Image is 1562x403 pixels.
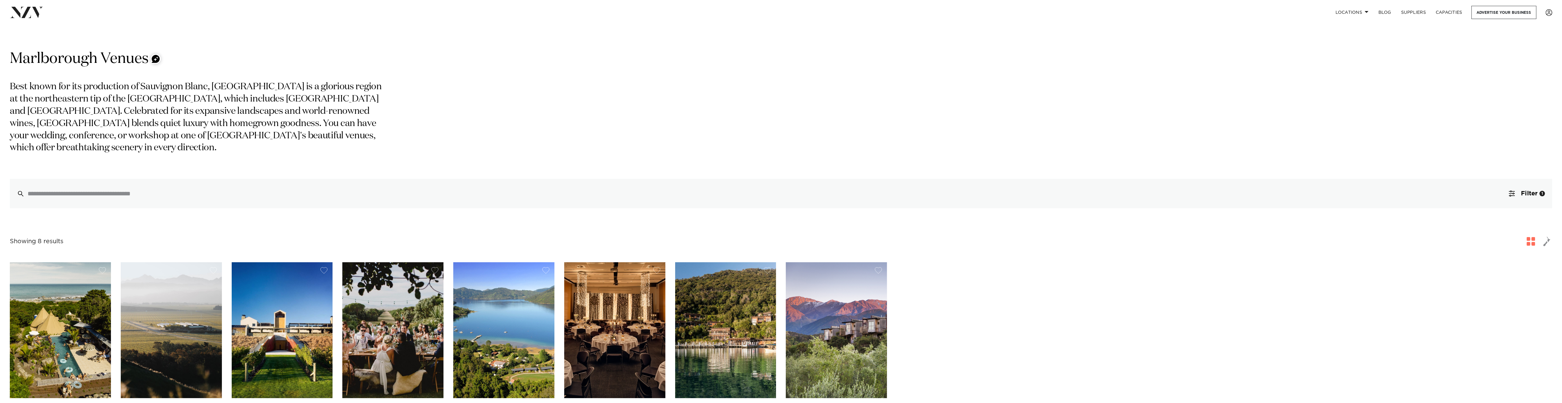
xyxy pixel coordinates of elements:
div: Showing 8 results [10,237,63,246]
button: Filter1 [1501,179,1552,208]
a: BLOG [1373,6,1396,19]
a: Locations [1330,6,1373,19]
a: Advertise your business [1471,6,1536,19]
img: nzv-logo.png [10,7,43,18]
p: Best known for its production of Sauvignon Blanc, [GEOGRAPHIC_DATA] is a glorious region at the n... [10,81,389,154]
h1: Marlborough Venues [10,49,1552,69]
a: SUPPLIERS [1396,6,1431,19]
a: Capacities [1431,6,1467,19]
span: Filter [1521,190,1537,197]
div: 1 [1539,191,1545,196]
